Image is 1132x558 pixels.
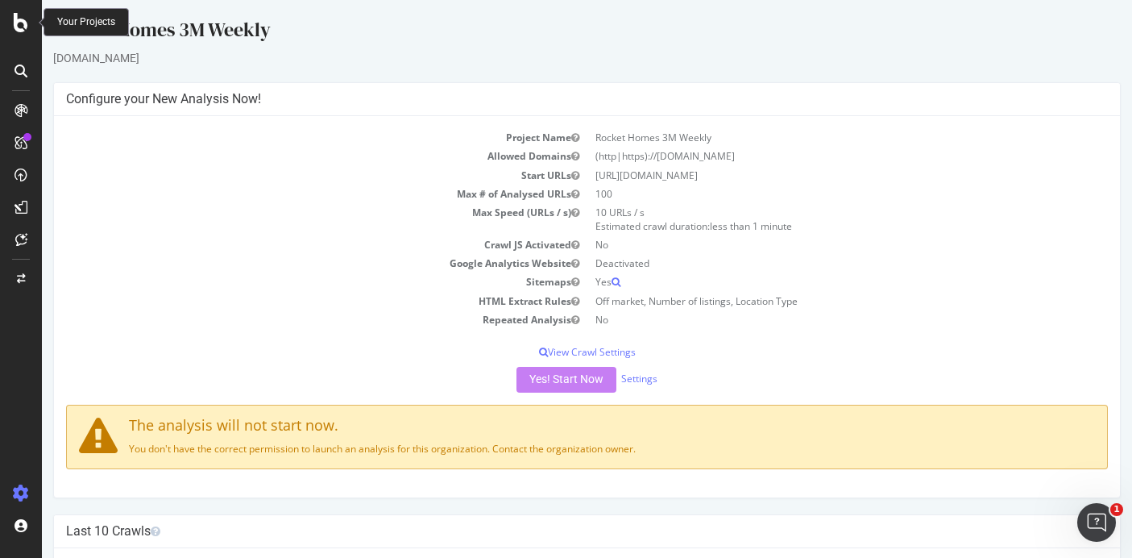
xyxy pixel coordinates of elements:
[24,310,545,329] td: Repeated Analysis
[24,166,545,185] td: Start URLs
[545,273,1067,291] td: Yes
[579,372,616,385] a: Settings
[11,16,1079,50] div: Rocket Homes 3M Weekly
[545,254,1067,273] td: Deactivated
[545,310,1067,329] td: No
[24,254,545,273] td: Google Analytics Website
[545,292,1067,310] td: Off market, Number of listings, Location Type
[668,219,750,233] span: less than 1 minute
[545,203,1067,235] td: 10 URLs / s Estimated crawl duration:
[24,273,545,291] td: Sitemaps
[24,523,1066,539] h4: Last 10 Crawls
[24,128,545,147] td: Project Name
[1110,503,1123,516] span: 1
[545,235,1067,254] td: No
[545,147,1067,165] td: (http|https)://[DOMAIN_NAME]
[24,235,545,254] td: Crawl JS Activated
[11,50,1079,66] div: [DOMAIN_NAME]
[545,128,1067,147] td: Rocket Homes 3M Weekly
[24,147,545,165] td: Allowed Domains
[24,91,1066,107] h4: Configure your New Analysis Now!
[24,345,1066,359] p: View Crawl Settings
[24,185,545,203] td: Max # of Analysed URLs
[1077,503,1116,542] iframe: Intercom live chat
[37,418,1053,434] h4: The analysis will not start now.
[545,185,1067,203] td: 100
[24,203,545,235] td: Max Speed (URLs / s)
[57,15,115,29] div: Your Projects
[37,442,1053,456] p: You don't have the correct permission to launch an analysis for this organization. Contact the or...
[545,166,1067,185] td: [URL][DOMAIN_NAME]
[24,292,545,310] td: HTML Extract Rules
